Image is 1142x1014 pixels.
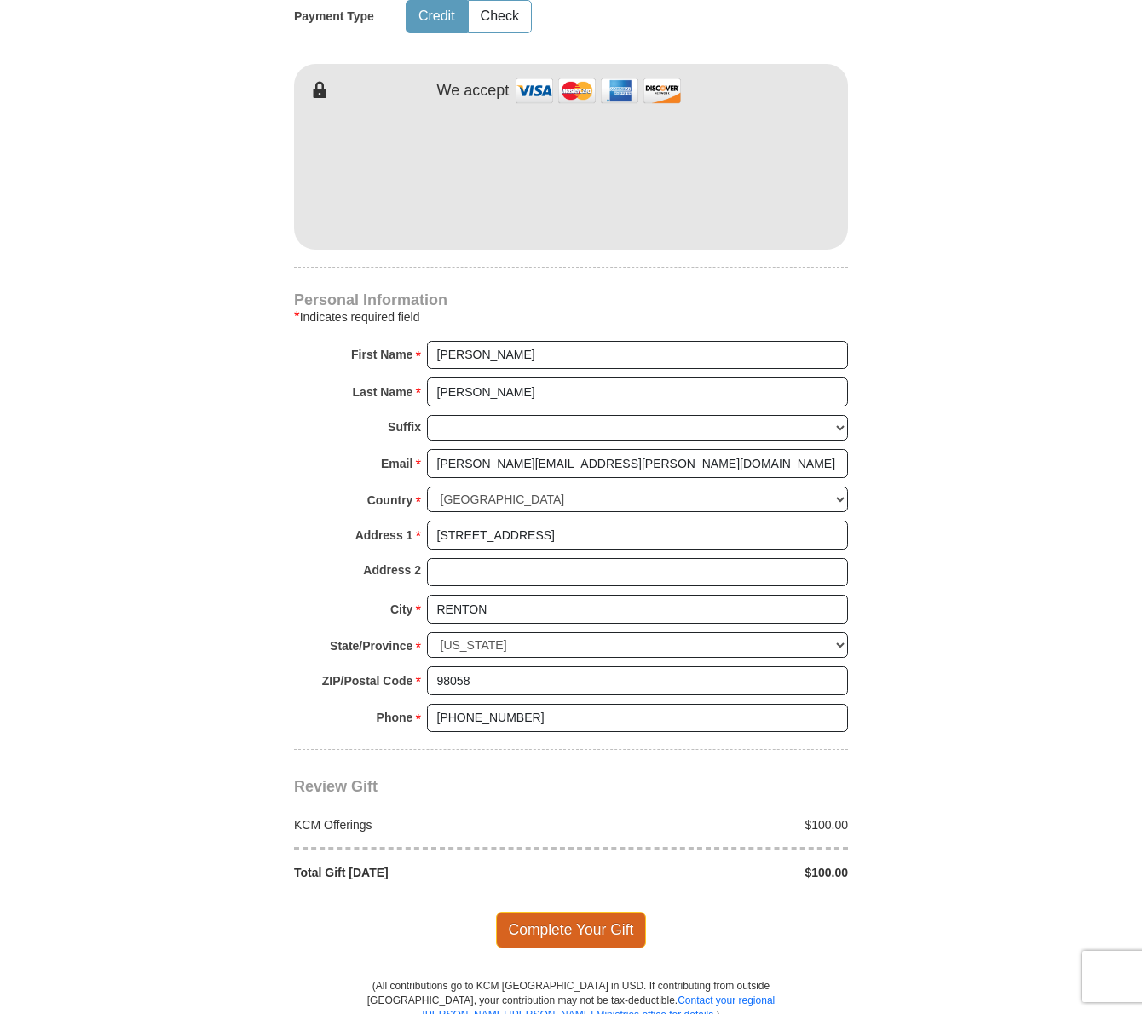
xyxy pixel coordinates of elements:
strong: State/Province [330,634,412,658]
strong: Address 1 [355,523,413,547]
div: KCM Offerings [285,816,572,833]
strong: Email [381,452,412,475]
button: Check [469,1,531,32]
h5: Payment Type [294,9,374,24]
strong: Country [367,488,413,512]
div: $100.00 [571,864,857,881]
span: Complete Your Gift [496,912,647,948]
strong: Address 2 [363,558,421,582]
span: Review Gift [294,778,378,795]
strong: Phone [377,706,413,729]
strong: First Name [351,343,412,366]
h4: Personal Information [294,293,848,307]
div: Total Gift [DATE] [285,864,572,881]
button: Credit [407,1,467,32]
img: credit cards accepted [513,72,683,109]
div: Indicates required field [294,307,848,327]
strong: City [390,597,412,621]
div: $100.00 [571,816,857,833]
strong: ZIP/Postal Code [322,669,413,693]
strong: Last Name [353,380,413,404]
h4: We accept [437,82,510,101]
strong: Suffix [388,415,421,439]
